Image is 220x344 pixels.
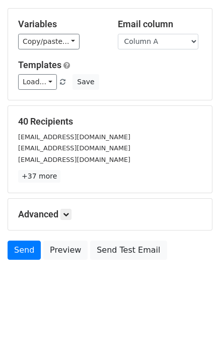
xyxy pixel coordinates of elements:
a: Send Test Email [90,241,167,260]
h5: 40 Recipients [18,116,202,127]
a: Copy/paste... [18,34,80,49]
small: [EMAIL_ADDRESS][DOMAIN_NAME] [18,144,130,152]
h5: Email column [118,19,202,30]
button: Save [72,74,99,90]
a: Load... [18,74,57,90]
a: Send [8,241,41,260]
h5: Advanced [18,209,202,220]
a: Templates [18,60,61,70]
iframe: Chat Widget [170,296,220,344]
small: [EMAIL_ADDRESS][DOMAIN_NAME] [18,133,130,141]
a: +37 more [18,170,60,183]
h5: Variables [18,19,103,30]
small: [EMAIL_ADDRESS][DOMAIN_NAME] [18,156,130,163]
a: Preview [43,241,88,260]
